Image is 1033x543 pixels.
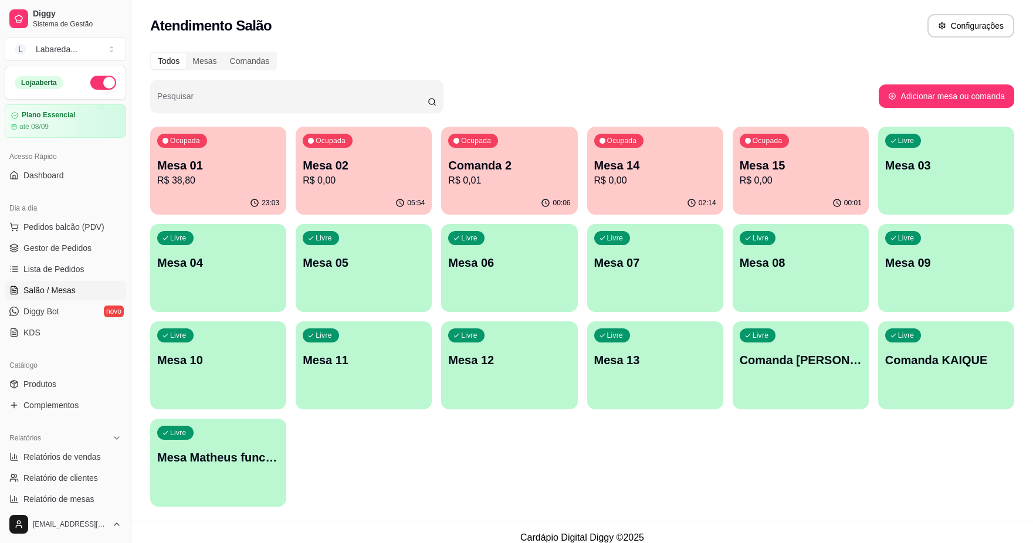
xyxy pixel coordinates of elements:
p: Livre [461,233,477,243]
button: Pedidos balcão (PDV) [5,218,126,236]
span: Produtos [23,378,56,390]
button: LivreMesa 11 [296,321,432,409]
button: LivreComanda KAIQUE [878,321,1014,409]
span: [EMAIL_ADDRESS][DOMAIN_NAME] [33,520,107,529]
span: KDS [23,327,40,338]
p: Mesa 05 [303,254,425,271]
button: LivreMesa 13 [587,321,723,409]
p: Ocupada [316,136,346,145]
a: KDS [5,323,126,342]
p: Mesa 10 [157,352,279,368]
p: R$ 0,00 [740,174,862,188]
span: Salão / Mesas [23,284,76,296]
span: Relatório de mesas [23,493,94,505]
h2: Atendimento Salão [150,16,272,35]
article: até 08/09 [19,122,49,131]
a: DiggySistema de Gestão [5,5,126,33]
span: Relatórios [9,433,41,443]
p: Livre [898,331,915,340]
p: Livre [607,331,624,340]
div: Dia a dia [5,199,126,218]
a: Complementos [5,396,126,415]
p: Ocupada [607,136,637,145]
span: Diggy [33,9,121,19]
div: Loja aberta [15,76,63,89]
span: Dashboard [23,169,64,181]
a: Diggy Botnovo [5,302,126,321]
button: OcupadaMesa 01R$ 38,8023:03 [150,127,286,215]
a: Relatório de mesas [5,490,126,508]
button: Select a team [5,38,126,61]
p: Mesa 08 [740,254,862,271]
span: Pedidos balcão (PDV) [23,221,104,233]
a: Relatórios de vendas [5,447,126,466]
span: Diggy Bot [23,306,59,317]
p: Mesa 12 [448,352,570,368]
button: OcupadaMesa 02R$ 0,0005:54 [296,127,432,215]
p: Comanda KAIQUE [885,352,1007,368]
a: Produtos [5,375,126,393]
div: Comandas [223,53,276,69]
button: LivreMesa 03 [878,127,1014,215]
p: Ocupada [170,136,200,145]
button: LivreMesa Matheus funcionário [150,419,286,507]
div: Catálogo [5,356,126,375]
button: LivreMesa 04 [150,224,286,312]
p: Mesa 15 [740,157,862,174]
p: R$ 0,00 [594,174,716,188]
p: Mesa 06 [448,254,570,271]
input: Pesquisar [157,95,428,107]
button: LivreMesa 12 [441,321,577,409]
button: LivreMesa 06 [441,224,577,312]
p: Livre [753,233,769,243]
p: 02:14 [699,198,716,208]
span: Complementos [23,399,79,411]
div: Labareda ... [36,43,77,55]
button: LivreMesa 08 [733,224,869,312]
a: Salão / Mesas [5,281,126,300]
p: 00:06 [553,198,570,208]
span: Lista de Pedidos [23,263,84,275]
p: R$ 38,80 [157,174,279,188]
p: Mesa 14 [594,157,716,174]
p: Mesa 04 [157,254,279,271]
p: Livre [170,233,187,243]
button: LivreMesa 05 [296,224,432,312]
p: 00:01 [844,198,862,208]
p: Mesa Matheus funcionário [157,449,279,466]
button: OcupadaComanda 2R$ 0,0100:06 [441,127,577,215]
p: 23:03 [262,198,279,208]
p: Mesa 07 [594,254,716,271]
a: Lista de Pedidos [5,260,126,279]
p: Livre [170,428,187,437]
span: Relatório de clientes [23,472,98,484]
p: Livre [316,331,332,340]
p: Livre [316,233,332,243]
article: Plano Essencial [22,111,75,120]
button: Adicionar mesa ou comanda [879,84,1014,108]
button: Alterar Status [90,76,116,90]
span: L [15,43,26,55]
p: Mesa 09 [885,254,1007,271]
p: Mesa 01 [157,157,279,174]
div: Mesas [186,53,223,69]
span: Relatórios de vendas [23,451,101,463]
p: Mesa 11 [303,352,425,368]
p: Ocupada [753,136,783,145]
p: Livre [898,233,915,243]
p: Livre [898,136,915,145]
p: Mesa 13 [594,352,716,368]
span: Sistema de Gestão [33,19,121,29]
p: Livre [461,331,477,340]
p: Mesa 03 [885,157,1007,174]
a: Dashboard [5,166,126,185]
p: R$ 0,00 [303,174,425,188]
div: Acesso Rápido [5,147,126,166]
p: Ocupada [461,136,491,145]
a: Relatório de clientes [5,469,126,487]
p: 05:54 [407,198,425,208]
p: Livre [170,331,187,340]
a: Plano Essencialaté 08/09 [5,104,126,138]
button: OcupadaMesa 14R$ 0,0002:14 [587,127,723,215]
a: Gestor de Pedidos [5,239,126,257]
